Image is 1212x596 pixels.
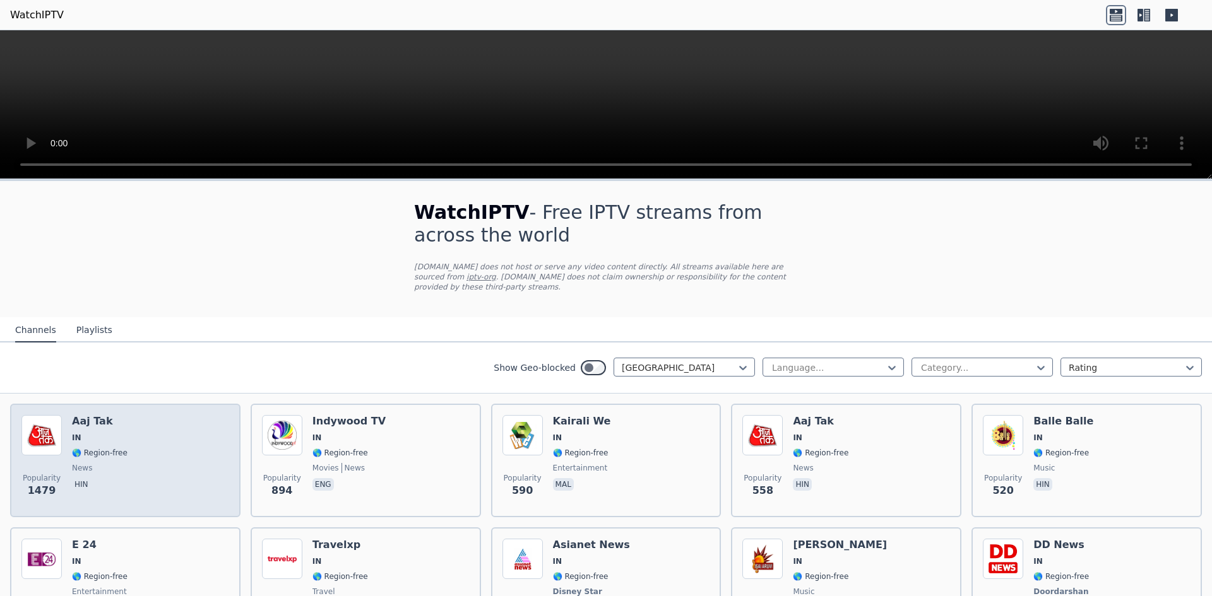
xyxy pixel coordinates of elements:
h6: Aaj Tak [793,415,848,428]
h6: Travelxp [312,539,368,551]
span: 🌎 Region-free [1033,571,1089,581]
span: 🌎 Region-free [312,448,368,458]
button: Playlists [76,318,112,342]
span: 🌎 Region-free [72,448,128,458]
span: entertainment [553,463,608,473]
a: WatchIPTV [10,8,64,23]
h6: [PERSON_NAME] [793,539,887,551]
p: hin [793,478,812,491]
p: mal [553,478,574,491]
h6: Balle Balle [1033,415,1093,428]
span: 🌎 Region-free [72,571,128,581]
span: IN [312,556,322,566]
span: 1479 [28,483,56,498]
img: E 24 [21,539,62,579]
span: IN [312,433,322,443]
span: 🌎 Region-free [793,571,848,581]
h1: - Free IPTV streams from across the world [414,201,798,247]
img: DD News [983,539,1023,579]
span: IN [1033,433,1043,443]
p: eng [312,478,334,491]
h6: Kairali We [553,415,611,428]
span: IN [793,433,802,443]
span: IN [72,433,81,443]
span: news [793,463,813,473]
span: 894 [271,483,292,498]
span: music [1033,463,1055,473]
img: Travelxp [262,539,302,579]
img: Balle Balle [983,415,1023,455]
span: movies [312,463,339,473]
img: Asianet News [502,539,543,579]
span: 590 [512,483,533,498]
span: IN [72,556,81,566]
span: news [72,463,92,473]
span: Popularity [263,473,301,483]
label: Show Geo-blocked [494,361,576,374]
span: Popularity [744,473,781,483]
a: iptv-org [466,272,496,281]
span: Popularity [504,473,542,483]
h6: Asianet News [553,539,630,551]
h6: DD News [1033,539,1091,551]
p: hin [1033,478,1052,491]
span: 520 [992,483,1013,498]
h6: Aaj Tak [72,415,128,428]
span: 558 [752,483,773,498]
span: Popularity [23,473,61,483]
span: Popularity [984,473,1022,483]
span: IN [793,556,802,566]
span: 🌎 Region-free [1033,448,1089,458]
span: IN [553,556,562,566]
span: news [342,463,365,473]
img: Indywood TV [262,415,302,455]
button: Channels [15,318,56,342]
span: WatchIPTV [414,201,530,223]
span: IN [1033,556,1043,566]
span: 🌎 Region-free [312,571,368,581]
span: 🌎 Region-free [553,448,609,458]
img: Aaj Tak [742,415,783,455]
p: hin [72,478,91,491]
img: Aaj Tak [21,415,62,455]
span: IN [553,433,562,443]
h6: E 24 [72,539,128,551]
span: 🌎 Region-free [793,448,848,458]
span: 🌎 Region-free [553,571,609,581]
p: [DOMAIN_NAME] does not host or serve any video content directly. All streams available here are s... [414,262,798,292]
h6: Indywood TV [312,415,386,428]
img: Isai Aruvi [742,539,783,579]
img: Kairali We [502,415,543,455]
